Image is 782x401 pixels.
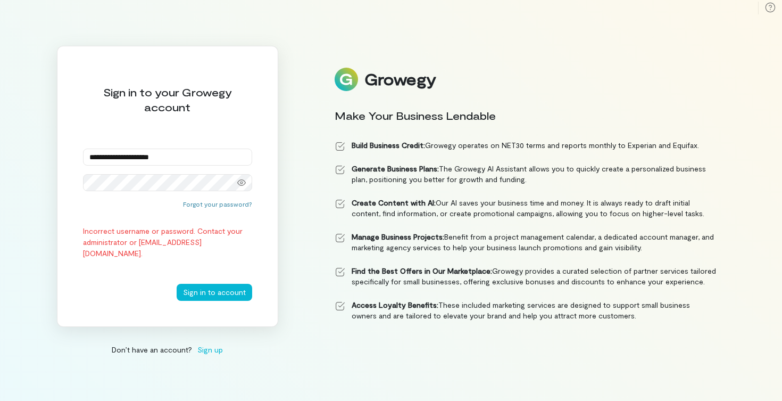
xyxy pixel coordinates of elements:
[352,141,425,150] strong: Build Business Credit:
[197,344,223,355] span: Sign up
[57,344,278,355] div: Don’t have an account?
[335,266,717,287] li: Growegy provides a curated selection of partner services tailored specifically for small business...
[364,70,436,88] div: Growegy
[335,140,717,151] li: Growegy operates on NET30 terms and reports monthly to Experian and Equifax.
[335,108,717,123] div: Make Your Business Lendable
[183,200,252,208] button: Forgot your password?
[83,85,252,114] div: Sign in to your Growegy account
[335,300,717,321] li: These included marketing services are designed to support small business owners and are tailored ...
[352,266,492,275] strong: Find the Best Offers in Our Marketplace:
[335,232,717,253] li: Benefit from a project management calendar, a dedicated account manager, and marketing agency ser...
[352,164,439,173] strong: Generate Business Plans:
[352,300,438,309] strong: Access Loyalty Benefits:
[335,68,358,91] img: Logo
[83,225,252,259] div: Incorrect username or password. Contact your administrator or [EMAIL_ADDRESS][DOMAIN_NAME].
[335,163,717,185] li: The Growegy AI Assistant allows you to quickly create a personalized business plan, positioning y...
[335,198,717,219] li: Our AI saves your business time and money. It is always ready to draft initial content, find info...
[177,284,252,301] button: Sign in to account
[352,198,436,207] strong: Create Content with AI:
[352,232,444,241] strong: Manage Business Projects:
